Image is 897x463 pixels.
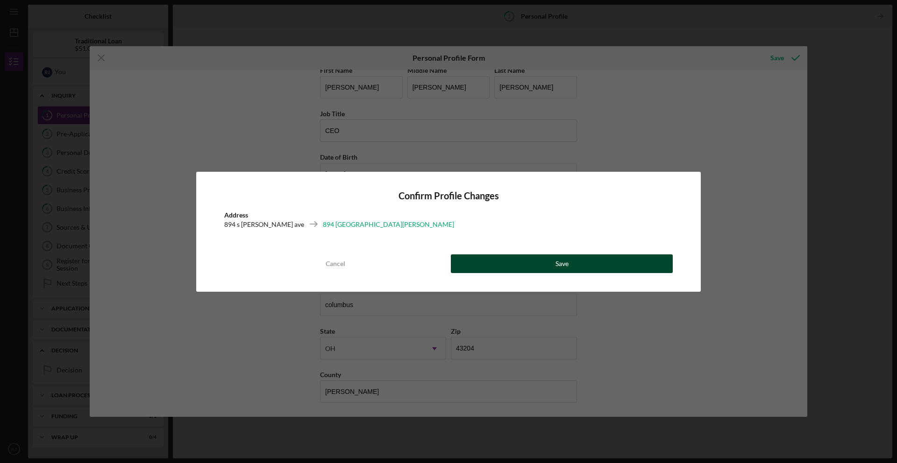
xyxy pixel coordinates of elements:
[224,220,304,229] div: 894 s [PERSON_NAME] ave
[323,220,454,229] div: 894 [GEOGRAPHIC_DATA][PERSON_NAME]
[224,190,673,201] h4: Confirm Profile Changes
[224,211,248,219] b: Address
[326,254,345,273] div: Cancel
[451,254,673,273] button: Save
[555,254,569,273] div: Save
[224,254,446,273] button: Cancel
